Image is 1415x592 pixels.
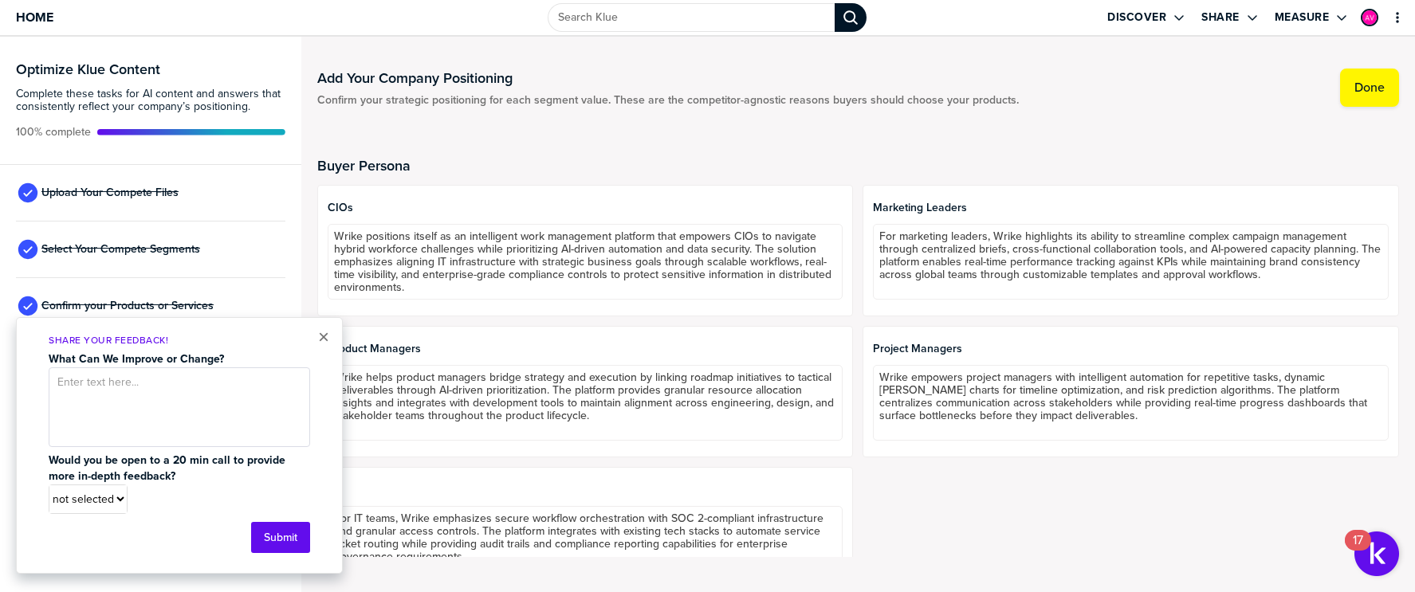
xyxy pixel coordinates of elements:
img: 821c3b72a3a1f3dae019fea1376bd293-sml.png [1362,10,1377,25]
span: Home [16,10,53,24]
span: Marketing Leaders [873,202,1389,214]
textarea: Wrike helps product managers bridge strategy and execution by linking roadmap initiatives to tact... [328,365,843,441]
textarea: Wrike empowers project managers with intelligent automation for repetitive tasks, dynamic [PERSON... [873,365,1389,441]
textarea: For marketing leaders, Wrike highlights its ability to streamline complex campaign management thr... [873,224,1389,300]
input: Search Klue [548,3,835,32]
label: Done [1354,80,1385,96]
label: Measure [1275,10,1330,25]
strong: Would you be open to a 20 min call to provide more in-depth feedback? [49,452,289,484]
span: IT [328,484,843,496]
span: Select Your Compete Segments [41,243,200,256]
label: Share [1201,10,1240,25]
span: Complete these tasks for AI content and answers that consistently reflect your company’s position... [16,88,285,113]
h2: Buyer Persona [317,158,1399,174]
div: Search Klue [835,3,867,32]
textarea: For IT teams, Wrike emphasizes secure workflow orchestration with SOC 2-compliant infrastructure ... [328,506,843,582]
span: Product Managers [328,343,843,355]
h3: Optimize Klue Content [16,62,285,76]
div: 17 [1353,540,1363,561]
h1: Add Your Company Positioning [317,69,1019,88]
button: Submit [251,522,310,553]
label: Discover [1107,10,1166,25]
button: Open Resource Center, 17 new notifications [1354,531,1399,576]
span: Project Managers [873,343,1389,355]
button: Close [318,327,329,347]
a: Edit Profile [1359,7,1380,28]
span: Confirm your strategic positioning for each segment value. These are the competitor-agnostic reas... [317,94,1019,107]
span: Active [16,126,91,139]
span: CIOs [328,202,843,214]
strong: What Can We Improve or Change? [49,351,224,367]
p: Share Your Feedback! [49,334,310,347]
div: Angel Venable (MKT) [1361,9,1378,26]
textarea: Wrike positions itself as an intelligent work management platform that empowers CIOs to navigate ... [328,224,843,300]
span: Confirm your Products or Services [41,300,214,312]
span: Upload Your Compete Files [41,186,179,199]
